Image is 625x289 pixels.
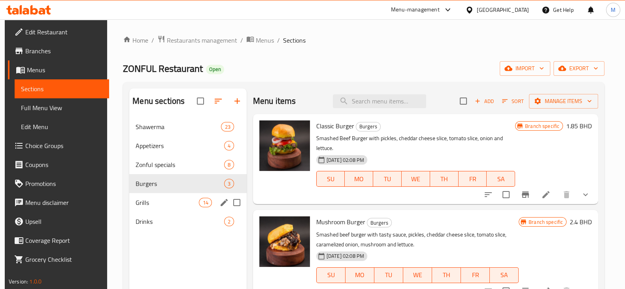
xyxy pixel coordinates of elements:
[199,198,211,207] div: items
[228,92,247,111] button: Add section
[403,267,432,283] button: WE
[474,97,495,106] span: Add
[432,267,461,283] button: TH
[29,276,42,287] span: 1.0.0
[566,120,592,131] h6: 1.85 BHD
[224,217,234,226] div: items
[129,212,246,231] div: Drinks2
[21,103,103,113] span: Full Menu View
[224,179,234,188] div: items
[136,122,221,131] span: Shawerma
[320,173,342,185] span: SU
[224,141,234,150] div: items
[136,217,224,226] span: Drinks
[221,122,234,131] div: items
[15,79,109,98] a: Sections
[516,185,535,204] button: Branch-specific-item
[25,160,103,169] span: Coupons
[8,41,109,60] a: Branches
[27,65,103,75] span: Menus
[348,173,370,185] span: MO
[541,190,551,199] a: Edit menu item
[345,171,373,187] button: MO
[367,218,391,227] span: Burgers
[529,94,598,109] button: Manage items
[316,216,365,228] span: Mushroom Burger
[151,36,154,45] li: /
[316,120,354,132] span: Classic Burger
[8,155,109,174] a: Coupons
[576,185,595,204] button: show more
[218,197,230,208] button: edit
[259,120,310,171] img: Classic Burger
[316,171,345,187] button: SU
[129,117,246,136] div: Shawerma23
[472,95,497,107] span: Add item
[459,171,487,187] button: FR
[129,114,246,234] nav: Menu sections
[15,98,109,117] a: Full Menu View
[320,269,342,281] span: SU
[391,5,440,15] div: Menu-management
[123,60,203,77] span: ZONFUL Restaurant
[246,35,274,45] a: Menus
[472,95,497,107] button: Add
[9,276,28,287] span: Version:
[525,218,566,226] span: Branch specific
[490,267,519,283] button: SA
[497,95,529,107] span: Sort items
[136,141,224,150] span: Appetizers
[506,64,544,73] span: import
[157,35,237,45] a: Restaurants management
[25,255,103,264] span: Grocery Checklist
[25,27,103,37] span: Edit Restaurant
[253,95,296,107] h2: Menu items
[129,136,246,155] div: Appetizers4
[15,117,109,136] a: Edit Menu
[356,122,380,131] span: Burgers
[405,173,427,185] span: WE
[553,61,604,76] button: export
[21,84,103,94] span: Sections
[402,171,430,187] button: WE
[611,6,616,14] span: M
[206,65,224,74] div: Open
[123,35,604,45] nav: breadcrumb
[136,198,199,207] span: Grills
[209,92,228,111] span: Sort sections
[570,216,592,227] h6: 2.4 BHD
[378,269,400,281] span: TU
[462,173,484,185] span: FR
[136,179,224,188] span: Burgers
[25,198,103,207] span: Menu disclaimer
[367,218,392,227] div: Burgers
[8,231,109,250] a: Coverage Report
[225,161,234,169] span: 8
[522,122,563,130] span: Branch specific
[455,93,472,109] span: Select section
[199,199,211,206] span: 14
[8,136,109,155] a: Choice Groups
[316,133,515,153] p: Smashed Beef Burger with pickles, cheddar cheese slice, tomato slice, onion and lettuce.
[560,64,598,73] span: export
[259,216,310,267] img: Mushroom Burger
[535,96,592,106] span: Manage items
[25,236,103,245] span: Coverage Report
[224,160,234,169] div: items
[8,23,109,41] a: Edit Restaurant
[221,123,233,131] span: 23
[8,212,109,231] a: Upsell
[225,218,234,225] span: 2
[25,141,103,150] span: Choice Groups
[406,269,429,281] span: WE
[225,142,234,150] span: 4
[192,93,209,109] span: Select all sections
[25,46,103,56] span: Branches
[430,171,459,187] button: TH
[349,269,371,281] span: MO
[498,186,514,203] span: Select to update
